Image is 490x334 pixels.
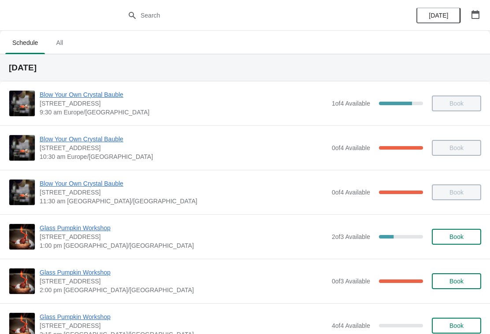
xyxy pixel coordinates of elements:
span: 2 of 3 Available [332,233,370,240]
span: 0 of 3 Available [332,278,370,285]
img: Blow Your Own Crystal Bauble | Cumbria Crystal, Canal Street, Ulverston LA12 7LB, UK | 11:30 am E... [9,180,35,205]
span: 0 of 4 Available [332,189,370,196]
input: Search [140,7,367,23]
img: Blow Your Own Crystal Bauble | Cumbria Crystal, Canal Street, Ulverston LA12 7LB, UK | 10:30 am E... [9,135,35,161]
img: Blow Your Own Crystal Bauble | Cumbria Crystal, Canal Street, Ulverston LA12 7LB, UK | 9:30 am Eu... [9,91,35,116]
button: Book [432,318,481,334]
span: [DATE] [429,12,448,19]
span: Glass Pumpkin Workshop [40,224,327,232]
img: Glass Pumpkin Workshop | Cumbria Crystal, Canal Street, Ulverston LA12 7LB, UK | 1:00 pm Europe/L... [9,224,35,250]
span: All [48,35,71,51]
h2: [DATE] [9,63,481,72]
span: Book [449,322,464,329]
span: Book [449,278,464,285]
span: [STREET_ADDRESS] [40,188,327,197]
span: 1 of 4 Available [332,100,370,107]
span: Blow Your Own Crystal Bauble [40,179,327,188]
span: 10:30 am Europe/[GEOGRAPHIC_DATA] [40,152,327,161]
span: 0 of 4 Available [332,144,370,151]
span: Schedule [5,35,45,51]
span: 9:30 am Europe/[GEOGRAPHIC_DATA] [40,108,327,117]
span: Blow Your Own Crystal Bauble [40,90,327,99]
button: Book [432,273,481,289]
span: [STREET_ADDRESS] [40,99,327,108]
span: [STREET_ADDRESS] [40,143,327,152]
span: 4 of 4 Available [332,322,370,329]
span: [STREET_ADDRESS] [40,321,327,330]
span: [STREET_ADDRESS] [40,232,327,241]
span: Glass Pumpkin Workshop [40,268,327,277]
span: Glass Pumpkin Workshop [40,312,327,321]
span: Book [449,233,464,240]
button: Book [432,229,481,245]
span: 2:00 pm [GEOGRAPHIC_DATA]/[GEOGRAPHIC_DATA] [40,286,327,294]
span: [STREET_ADDRESS] [40,277,327,286]
button: [DATE] [416,7,460,23]
span: Blow Your Own Crystal Bauble [40,135,327,143]
img: Glass Pumpkin Workshop | Cumbria Crystal, Canal Street, Ulverston LA12 7LB, UK | 2:00 pm Europe/L... [9,268,35,294]
span: 1:00 pm [GEOGRAPHIC_DATA]/[GEOGRAPHIC_DATA] [40,241,327,250]
span: 11:30 am [GEOGRAPHIC_DATA]/[GEOGRAPHIC_DATA] [40,197,327,206]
